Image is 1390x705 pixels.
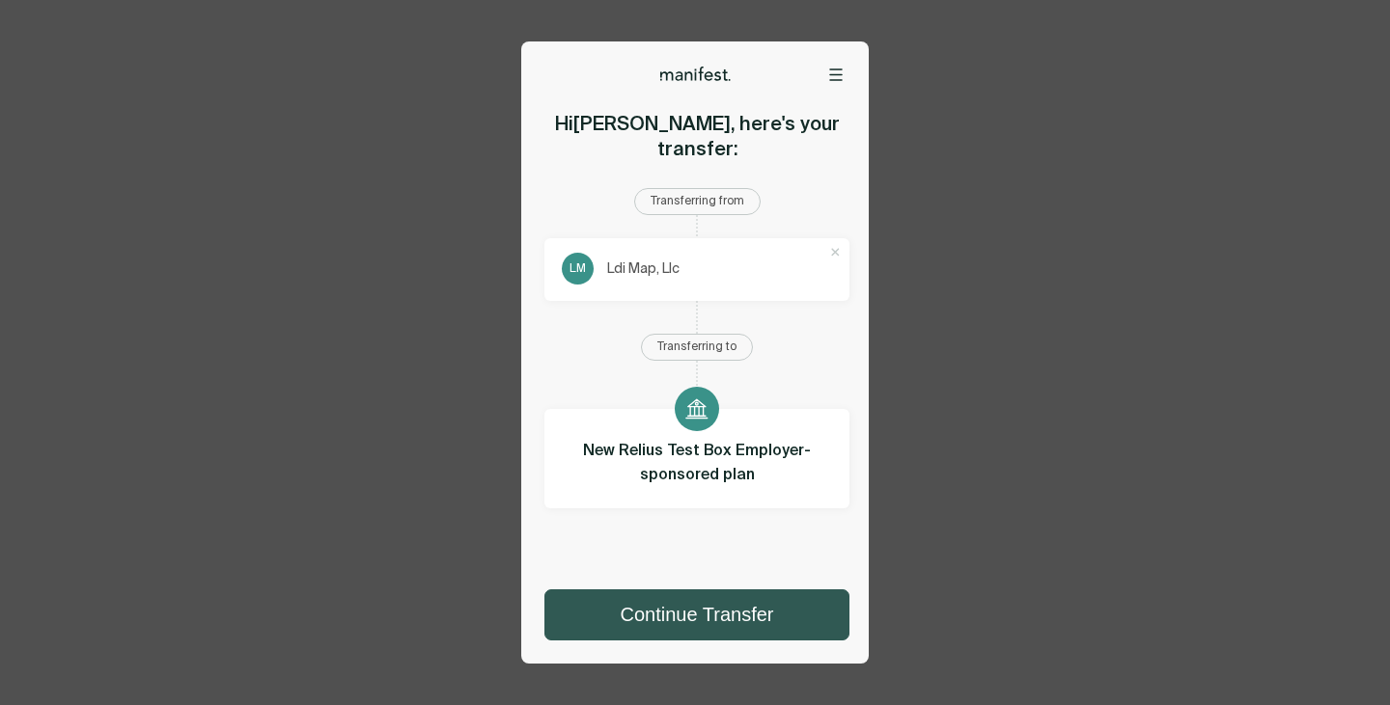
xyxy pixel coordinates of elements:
[545,590,848,639] button: Continue Transfer
[641,334,753,361] div: Transferring to
[607,258,680,280] p: Ldi Map, Llc
[562,438,832,486] p: New Relius Test Box Employer-sponsored plan
[544,111,849,161] h2: Hi [PERSON_NAME] , here's your transfer:
[562,253,594,285] div: LM
[634,188,761,215] div: Transferring from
